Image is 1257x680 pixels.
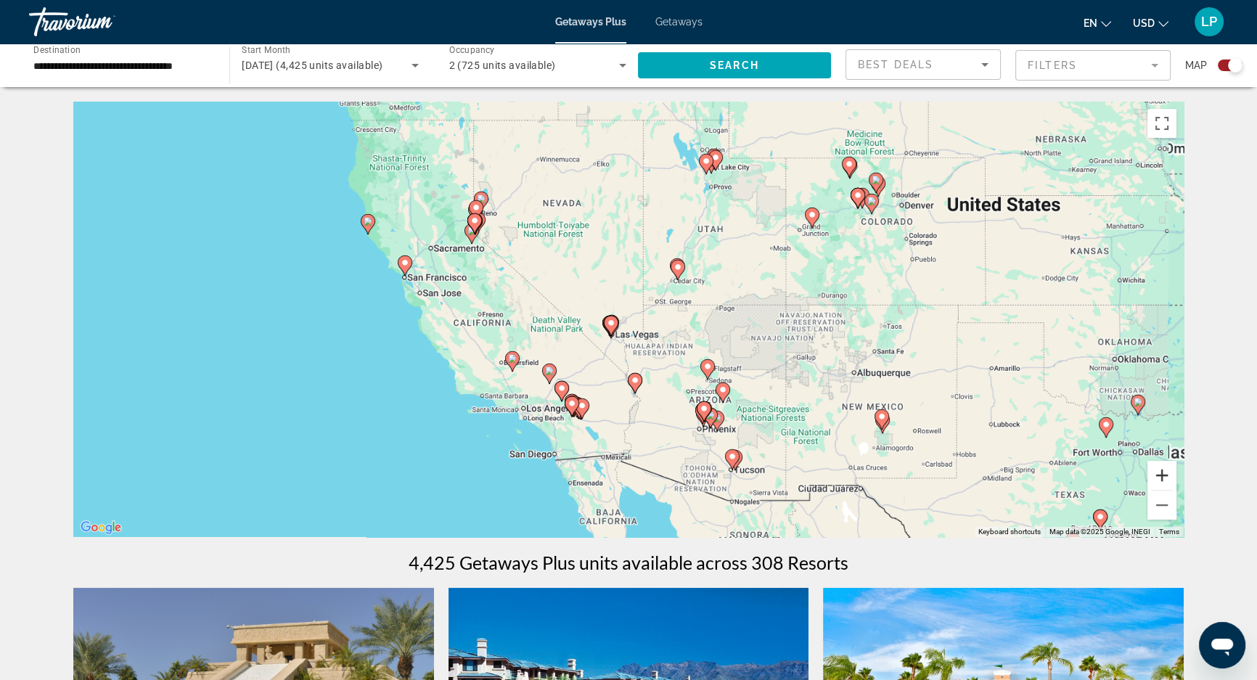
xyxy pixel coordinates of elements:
button: Zoom out [1147,491,1176,520]
a: Terms (opens in new tab) [1159,528,1179,536]
span: 2 (725 units available) [449,60,556,71]
span: Best Deals [858,59,933,70]
mat-select: Sort by [858,56,988,73]
span: Search [710,60,759,71]
a: Getaways Plus [555,16,626,28]
span: Destination [33,44,81,54]
span: Occupancy [449,45,495,55]
button: User Menu [1190,7,1228,37]
iframe: Button to launch messaging window [1199,622,1245,668]
span: Map [1185,55,1207,75]
button: Search [638,52,831,78]
span: Start Month [242,45,290,55]
a: Travorium [29,3,174,41]
span: USD [1133,17,1155,29]
span: LP [1201,15,1217,29]
button: Keyboard shortcuts [978,527,1041,537]
span: Map data ©2025 Google, INEGI [1049,528,1150,536]
span: en [1084,17,1097,29]
img: Google [77,518,125,537]
span: [DATE] (4,425 units available) [242,60,382,71]
a: Getaways [655,16,703,28]
button: Change language [1084,12,1111,33]
button: Filter [1015,49,1171,81]
button: Toggle fullscreen view [1147,109,1176,138]
button: Zoom in [1147,461,1176,490]
button: Change currency [1133,12,1168,33]
h1: 4,425 Getaways Plus units available across 308 Resorts [409,552,848,573]
a: Open this area in Google Maps (opens a new window) [77,518,125,537]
